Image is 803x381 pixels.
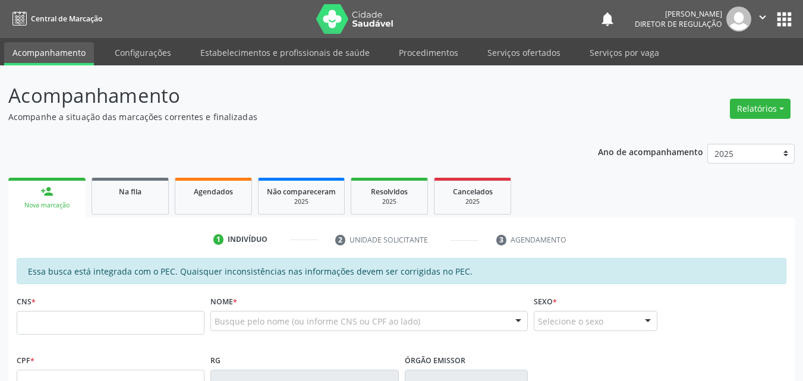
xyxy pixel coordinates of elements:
[453,187,493,197] span: Cancelados
[443,197,502,206] div: 2025
[267,187,336,197] span: Não compareceram
[405,351,465,370] label: Órgão emissor
[534,292,557,311] label: Sexo
[8,9,102,29] a: Central de Marcação
[17,292,36,311] label: CNS
[635,19,722,29] span: Diretor de regulação
[194,187,233,197] span: Agendados
[774,9,795,30] button: apps
[635,9,722,19] div: [PERSON_NAME]
[730,99,791,119] button: Relatórios
[8,111,559,123] p: Acompanhe a situação das marcações correntes e finalizadas
[40,185,53,198] div: person_add
[213,234,224,245] div: 1
[210,292,237,311] label: Nome
[215,315,420,328] span: Busque pelo nome (ou informe CNS ou CPF ao lado)
[598,144,703,159] p: Ano de acompanhamento
[192,42,378,63] a: Estabelecimentos e profissionais de saúde
[106,42,180,63] a: Configurações
[8,81,559,111] p: Acompanhamento
[17,201,77,210] div: Nova marcação
[581,42,667,63] a: Serviços por vaga
[4,42,94,65] a: Acompanhamento
[479,42,569,63] a: Serviços ofertados
[360,197,419,206] div: 2025
[751,7,774,32] button: 
[371,187,408,197] span: Resolvidos
[599,11,616,27] button: notifications
[210,351,221,370] label: RG
[17,258,786,284] div: Essa busca está integrada com o PEC. Quaisquer inconsistências nas informações devem ser corrigid...
[31,14,102,24] span: Central de Marcação
[391,42,467,63] a: Procedimentos
[756,11,769,24] i: 
[119,187,141,197] span: Na fila
[267,197,336,206] div: 2025
[538,315,603,328] span: Selecione o sexo
[726,7,751,32] img: img
[228,234,267,245] div: Indivíduo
